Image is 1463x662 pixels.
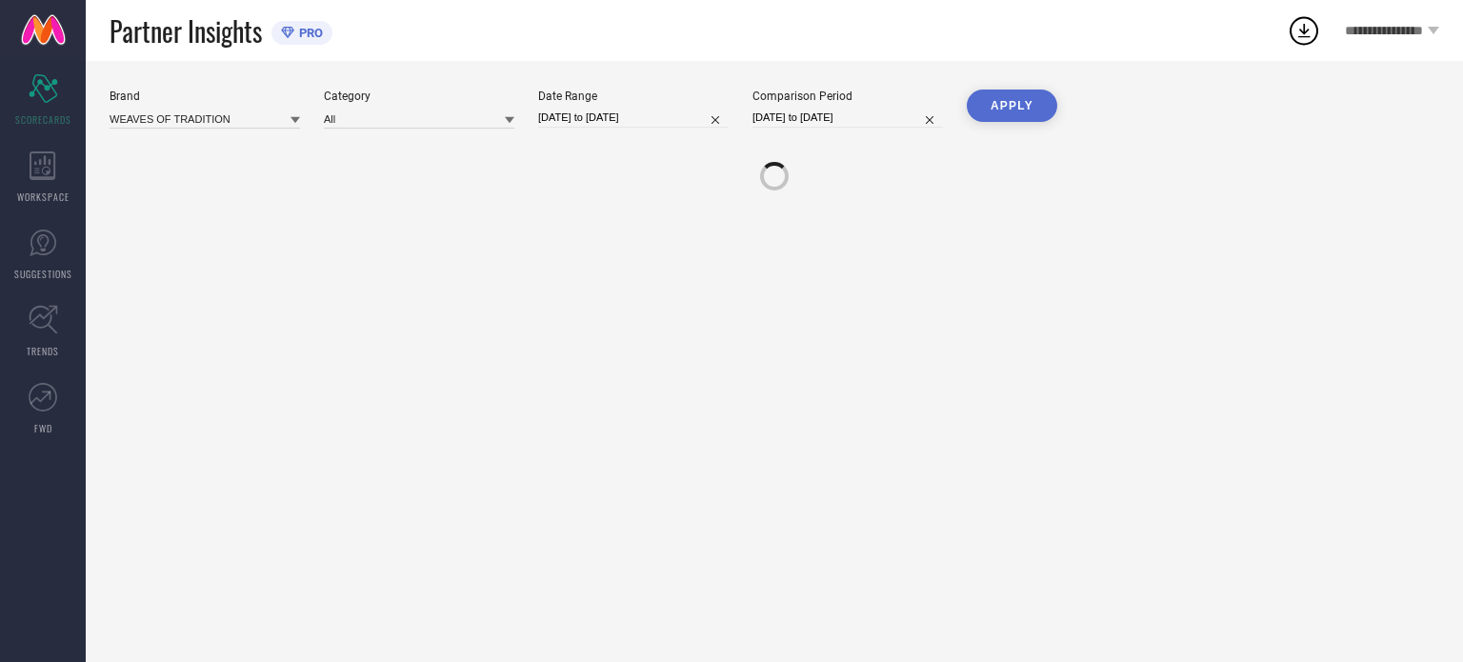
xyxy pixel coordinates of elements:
[324,90,514,103] div: Category
[15,112,71,127] span: SCORECARDS
[27,344,59,358] span: TRENDS
[967,90,1057,122] button: APPLY
[538,108,729,128] input: Select date range
[752,90,943,103] div: Comparison Period
[110,11,262,50] span: Partner Insights
[17,190,70,204] span: WORKSPACE
[14,267,72,281] span: SUGGESTIONS
[538,90,729,103] div: Date Range
[294,26,323,40] span: PRO
[110,90,300,103] div: Brand
[34,421,52,435] span: FWD
[1287,13,1321,48] div: Open download list
[752,108,943,128] input: Select comparison period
